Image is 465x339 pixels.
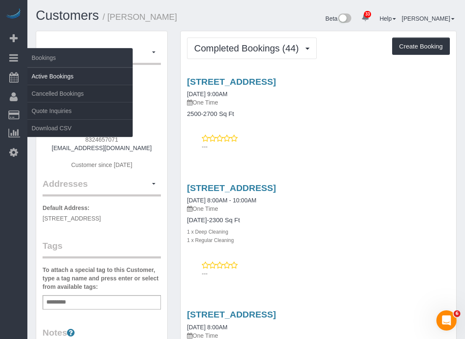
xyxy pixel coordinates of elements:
[27,68,133,85] a: Active Bookings
[5,8,22,20] img: Automaid Logo
[36,8,99,23] a: Customers
[27,48,133,67] span: Bookings
[43,239,161,258] legend: Tags
[187,91,227,97] a: [DATE] 9:00AM
[27,85,133,102] a: Cancelled Bookings
[202,143,450,151] p: ---
[326,15,352,22] a: Beta
[187,204,450,213] p: One Time
[103,12,177,22] small: / [PERSON_NAME]
[187,183,276,193] a: [STREET_ADDRESS]
[43,204,90,212] label: Default Address:
[27,67,133,137] ul: Bookings
[202,269,450,278] p: ---
[86,136,118,143] span: 8324657071
[379,15,396,22] a: Help
[187,98,450,107] p: One Time
[43,215,101,222] span: [STREET_ADDRESS]
[71,161,132,168] span: Customer since [DATE]
[27,120,133,137] a: Download CSV
[187,197,257,204] a: [DATE] 8:00AM - 10:00AM
[52,145,152,151] a: [EMAIL_ADDRESS][DOMAIN_NAME]
[187,309,276,319] a: [STREET_ADDRESS]
[357,8,374,27] a: 33
[43,46,161,65] legend: Customer Info
[187,229,228,235] small: 1 x Deep Cleaning
[43,266,161,291] label: To attach a special tag to this Customer, type a tag name and press enter or select from availabl...
[337,13,351,24] img: New interface
[402,15,454,22] a: [PERSON_NAME]
[436,310,457,331] iframe: Intercom live chat
[454,310,460,317] span: 6
[194,43,303,54] span: Completed Bookings (44)
[392,38,450,55] button: Create Booking
[187,237,234,243] small: 1 x Regular Cleaning
[187,110,450,118] h4: 2500-2700 Sq Ft
[27,102,133,119] a: Quote Inquiries
[187,77,276,86] a: [STREET_ADDRESS]
[187,324,227,331] a: [DATE] 8:00AM
[187,38,317,59] button: Completed Bookings (44)
[187,217,450,224] h4: [DATE]-2300 Sq Ft
[364,11,371,18] span: 33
